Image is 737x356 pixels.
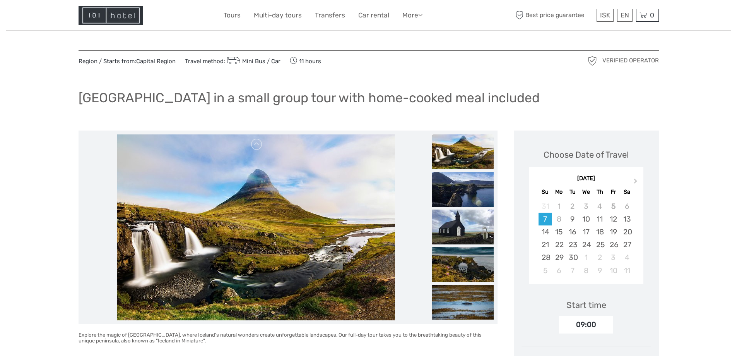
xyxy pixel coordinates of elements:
button: Next Month [630,177,643,189]
div: Choose Friday, September 12th, 2025 [607,213,620,225]
div: Choose Wednesday, September 10th, 2025 [579,213,593,225]
div: Choose Wednesday, September 24th, 2025 [579,238,593,251]
div: Start time [566,299,606,311]
div: Choose Sunday, September 28th, 2025 [539,251,552,264]
img: ecbba05c4d444c04ac869244e593fa04_main_slider.jpg [117,134,395,320]
div: Not available Tuesday, September 2nd, 2025 [566,200,579,213]
div: Choose Saturday, October 11th, 2025 [620,264,634,277]
div: [DATE] [529,175,643,183]
a: More [402,10,422,21]
h6: Explore the magic of [GEOGRAPHIC_DATA], where Iceland's natural wonders create unforgettable land... [79,332,498,344]
div: Not available Friday, September 5th, 2025 [607,200,620,213]
div: Choose Tuesday, September 23rd, 2025 [566,238,579,251]
div: Choose Friday, September 26th, 2025 [607,238,620,251]
div: Choose Saturday, October 4th, 2025 [620,251,634,264]
div: Choose Tuesday, October 7th, 2025 [566,264,579,277]
div: Choose Sunday, October 5th, 2025 [539,264,552,277]
div: EN [617,9,633,22]
img: verified_operator_grey_128.png [586,55,598,67]
a: Tours [224,10,241,21]
a: Mini Bus / Car [225,58,281,65]
div: Choose Wednesday, October 8th, 2025 [579,264,593,277]
img: Hotel Information [79,6,143,25]
div: Choose Sunday, September 14th, 2025 [539,225,552,238]
a: Car rental [358,10,389,21]
div: Choose Thursday, September 18th, 2025 [593,225,607,238]
div: Sa [620,187,634,197]
span: Travel method: [185,55,281,66]
div: Not available Saturday, September 6th, 2025 [620,200,634,213]
div: Choose Sunday, September 7th, 2025 [539,213,552,225]
div: 09:00 [559,316,613,334]
div: Choose Sunday, September 21st, 2025 [539,238,552,251]
div: Mo [552,187,566,197]
div: Choose Friday, October 10th, 2025 [607,264,620,277]
h1: [GEOGRAPHIC_DATA] in a small group tour with home-cooked meal included [79,90,540,106]
a: Capital Region [136,58,176,65]
div: Choose Friday, September 19th, 2025 [607,225,620,238]
img: b5c6fe827fff43c884909164e3ed43a8_slider_thumbnail.jpg [432,285,494,320]
div: We [579,187,593,197]
div: Tu [566,187,579,197]
img: ecbba05c4d444c04ac869244e593fa04_slider_thumbnail.jpg [432,134,494,169]
span: ISK [600,11,610,19]
div: Choose Monday, September 15th, 2025 [552,225,566,238]
div: Not available Thursday, September 4th, 2025 [593,200,607,213]
div: Not available Sunday, August 31st, 2025 [539,200,552,213]
a: Multi-day tours [254,10,302,21]
div: Not available Wednesday, September 3rd, 2025 [579,200,593,213]
div: month 2025-09 [532,200,641,277]
div: Choose Thursday, September 25th, 2025 [593,238,607,251]
div: Choose Monday, September 29th, 2025 [552,251,566,264]
div: Choose Saturday, September 27th, 2025 [620,238,634,251]
div: Fr [607,187,620,197]
div: Choose Wednesday, September 17th, 2025 [579,225,593,238]
div: Choose Monday, September 22nd, 2025 [552,238,566,251]
a: Transfers [315,10,345,21]
div: Choose Thursday, October 2nd, 2025 [593,251,607,264]
div: Choose Date of Travel [544,149,629,161]
img: 30f30eab43e047f79ef679a05e93ff24_slider_thumbnail.jpg [432,210,494,244]
div: Choose Tuesday, September 16th, 2025 [566,225,579,238]
div: Choose Friday, October 3rd, 2025 [607,251,620,264]
img: ed40266c96984a52b198ffc90d5ec8b4_slider_thumbnail.jpg [432,172,494,207]
div: Choose Saturday, September 20th, 2025 [620,225,634,238]
span: 0 [649,11,655,19]
div: Choose Thursday, September 11th, 2025 [593,213,607,225]
span: Best price guarantee [514,9,595,22]
div: Choose Thursday, October 9th, 2025 [593,264,607,277]
span: Verified Operator [602,57,659,65]
div: Choose Monday, October 6th, 2025 [552,264,566,277]
div: Choose Saturday, September 13th, 2025 [620,213,634,225]
div: Su [539,187,552,197]
div: Not available Monday, September 1st, 2025 [552,200,566,213]
div: Choose Tuesday, September 9th, 2025 [566,213,579,225]
div: Th [593,187,607,197]
span: 11 hours [290,55,321,66]
span: Region / Starts from: [79,57,176,65]
div: Not available Monday, September 8th, 2025 [552,213,566,225]
div: Choose Tuesday, September 30th, 2025 [566,251,579,264]
div: Choose Wednesday, October 1st, 2025 [579,251,593,264]
img: bcd30458d2834e5fbb3abf2dadb220a4_slider_thumbnail.jpg [432,247,494,282]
